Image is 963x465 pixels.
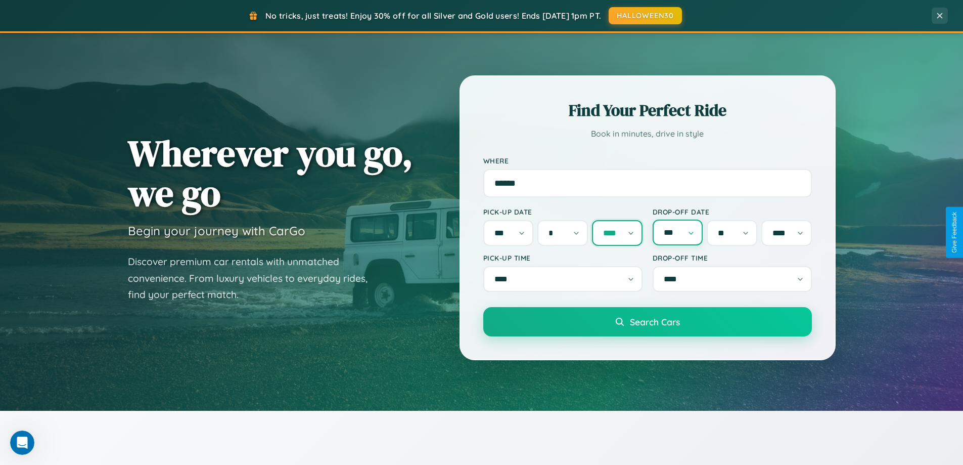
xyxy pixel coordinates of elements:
[483,207,643,216] label: Pick-up Date
[630,316,680,327] span: Search Cars
[483,99,812,121] h2: Find Your Perfect Ride
[128,223,305,238] h3: Begin your journey with CarGo
[483,253,643,262] label: Pick-up Time
[653,253,812,262] label: Drop-off Time
[653,207,812,216] label: Drop-off Date
[483,126,812,141] p: Book in minutes, drive in style
[265,11,601,21] span: No tricks, just treats! Enjoy 30% off for all Silver and Gold users! Ends [DATE] 1pm PT.
[951,212,958,253] div: Give Feedback
[483,156,812,165] label: Where
[609,7,682,24] button: HALLOWEEN30
[128,133,413,213] h1: Wherever you go, we go
[10,431,34,455] iframe: Intercom live chat
[483,307,812,336] button: Search Cars
[128,253,381,303] p: Discover premium car rentals with unmatched convenience. From luxury vehicles to everyday rides, ...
